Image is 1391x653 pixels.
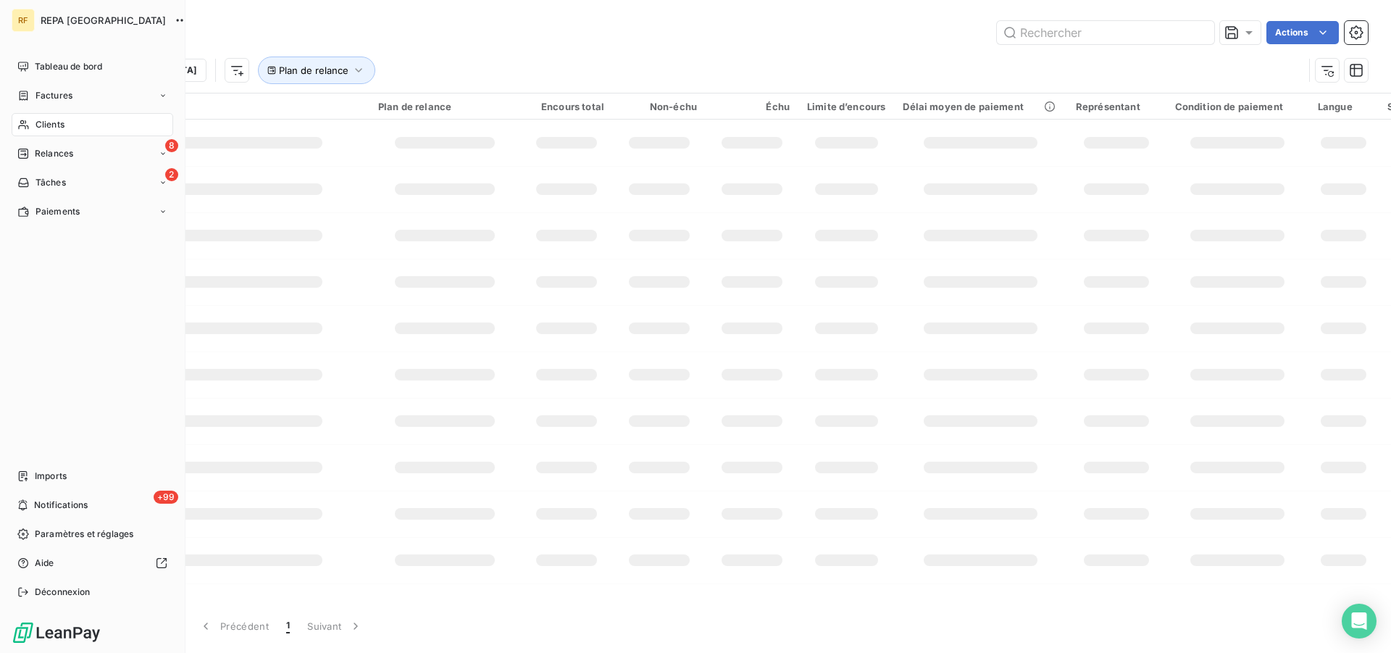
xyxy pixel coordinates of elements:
[903,101,1058,112] div: Délai moyen de paiement
[35,205,80,218] span: Paiements
[807,101,885,112] div: Limite d’encours
[277,611,298,641] button: 1
[35,147,73,160] span: Relances
[1318,101,1370,112] div: Langue
[35,586,91,599] span: Déconnexion
[35,470,67,483] span: Imports
[34,499,88,512] span: Notifications
[35,528,133,541] span: Paramètres et réglages
[41,14,166,26] span: REPA [GEOGRAPHIC_DATA]
[378,101,511,112] div: Plan de relance
[165,139,178,152] span: 8
[35,176,66,189] span: Tâches
[12,552,173,575] a: Aide
[298,611,372,641] button: Suivant
[1076,101,1158,112] div: Représentant
[997,21,1214,44] input: Rechercher
[35,557,54,570] span: Aide
[35,89,72,102] span: Factures
[1175,101,1300,112] div: Condition de paiement
[12,9,35,32] div: RF
[1266,21,1339,44] button: Actions
[190,611,277,641] button: Précédent
[714,101,790,112] div: Échu
[529,101,604,112] div: Encours total
[165,168,178,181] span: 2
[279,65,348,76] span: Plan de relance
[35,118,64,131] span: Clients
[286,619,290,633] span: 1
[258,57,375,84] button: Plan de relance
[12,621,101,644] img: Logo LeanPay
[622,101,697,112] div: Non-échu
[154,491,178,504] span: +99
[35,60,102,73] span: Tableau de bord
[1342,604,1377,639] div: Open Intercom Messenger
